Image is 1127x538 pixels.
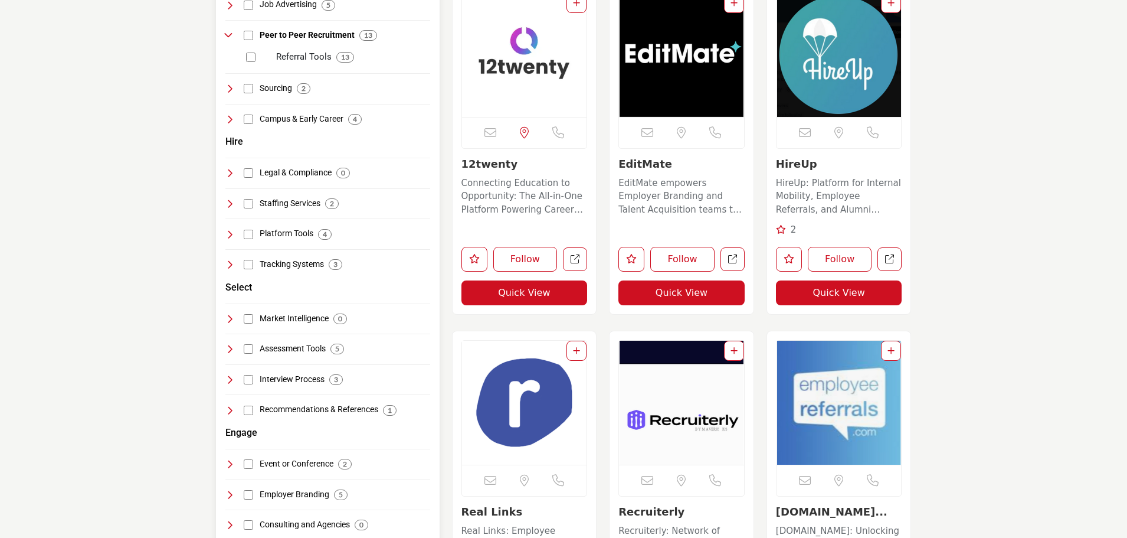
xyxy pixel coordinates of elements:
div: 0 Results For Legal & Compliance [336,168,350,178]
input: Select Legal & Compliance checkbox [244,168,253,178]
h4: Campus & Early Career: Programs and platforms focusing on recruitment and career development for ... [260,113,343,125]
div: 4 Results For Platform Tools [318,229,332,240]
h4: Staffing Services: Services and agencies focused on providing temporary, permanent, and specializ... [260,198,320,210]
h3: EmployeeReferrals.com [776,506,902,519]
h4: Assessment Tools: Tools and platforms for evaluating candidate skills, competencies, and fit for ... [260,343,326,355]
h4: Tracking Systems: Systems for tracking and managing candidate applications, interviews, and onboa... [260,259,324,270]
button: Quick View [618,281,745,305]
b: 4 [353,115,357,123]
h3: 12twenty [461,158,588,171]
input: Select Assessment Tools checkbox [244,344,253,354]
h3: HireUp [776,158,902,171]
button: Like listing [618,247,644,272]
button: Select [225,281,252,295]
b: 3 [334,376,338,384]
div: 5 Results For Employer Branding [334,490,348,500]
div: 1 Results For Recommendations & References [383,405,397,416]
b: 5 [335,345,339,353]
input: Select Consulting and Agencies checkbox [244,520,253,530]
b: 13 [341,53,349,61]
b: 2 [302,84,306,93]
a: [DOMAIN_NAME]... [776,506,887,518]
b: 0 [359,521,363,529]
h4: Sourcing: Strategies and tools for identifying and engaging potential candidates for specific job... [260,83,292,94]
button: Follow [650,247,715,272]
p: Referral Tools: Tools that facilitate employee referral programs to source potential candidates. [276,50,332,64]
a: Open editmate in new tab [720,247,745,272]
img: Recruiterly [619,341,744,465]
h4: Recommendations & References: Tools for gathering and managing professional recommendations and r... [260,404,378,416]
a: Add To List [573,346,580,356]
div: 0 Results For Market Intelligence [333,314,347,324]
h4: Consulting and Agencies: Expert services and agencies providing strategic advice and solutions in... [260,519,350,531]
input: Select Referral Tools checkbox [246,53,255,62]
div: 2 Results For Sourcing [297,83,310,94]
h4: Market Intelligence: Tools and services providing insights into labor market trends, talent pools... [260,313,329,325]
b: 1 [388,406,392,415]
input: Select Tracking Systems checkbox [244,260,253,269]
a: Open hireup in new tab [877,247,902,272]
b: 13 [364,31,372,40]
b: 0 [338,315,342,323]
a: Open Listing in new tab [462,341,587,465]
b: 3 [333,260,338,269]
b: 4 [323,230,327,239]
input: Select Recommendations & References checkbox [244,406,253,415]
input: Select Job Advertising checkbox [244,1,253,10]
div: 3 Results For Interview Process [329,374,343,385]
i: Recommendations [776,225,786,234]
button: Like listing [461,247,487,272]
input: Select Interview Process checkbox [244,375,253,384]
h3: Real Links [461,506,588,519]
a: EditMate empowers Employer Branding and Talent Acquisition teams to create authentic, people-driv... [618,174,745,217]
input: Select Staffing Services checkbox [244,199,253,208]
a: HireUp [776,158,817,170]
input: Select Market Intelligence checkbox [244,314,253,324]
a: Add To List [730,346,738,356]
b: 2 [330,200,334,208]
button: Hire [225,135,243,149]
b: 5 [326,1,330,9]
p: HireUp: Platform for Internal Mobility, Employee Referrals, and Alumni Networks HireUp is a platf... [776,177,902,217]
p: Connecting Education to Opportunity: The All-in-One Platform Powering Career Success 12twenty is ... [461,177,588,217]
h4: Interview Process: Tools and processes focused on optimizing and streamlining the interview and c... [260,374,325,386]
div: 5 Results For Assessment Tools [330,344,344,354]
a: Open Listing in new tab [619,341,744,465]
div: 2 Results For Event or Conference [338,459,352,469]
h4: Employer Branding: Strategies and tools dedicated to creating and maintaining a strong, positive ... [260,489,329,501]
h4: Platform Tools: Software and tools designed to enhance operational efficiency and collaboration i... [260,228,313,240]
div: 13 Results For Peer to Peer Recruitment [359,30,377,41]
div: 3 Results For Tracking Systems [329,259,342,270]
div: 0 Results For Consulting and Agencies [355,520,368,530]
div: 13 Results For Referral Tools [336,52,354,63]
span: 2 [791,224,797,235]
p: EditMate empowers Employer Branding and Talent Acquisition teams to create authentic, people-driv... [618,177,745,217]
input: Select Peer to Peer Recruitment checkbox [244,31,253,40]
a: EditMate [618,158,672,170]
h4: Legal & Compliance: Resources and services ensuring recruitment practices comply with legal and r... [260,167,332,179]
h4: Peer to Peer Recruitment: Recruitment methods leveraging existing employees' networks and relatio... [260,30,355,41]
input: Select Sourcing checkbox [244,84,253,93]
a: HireUp: Platform for Internal Mobility, Employee Referrals, and Alumni Networks HireUp is a platf... [776,174,902,217]
div: 4 Results For Campus & Early Career [348,114,362,125]
button: Engage [225,426,257,440]
button: Follow [493,247,558,272]
a: Open Listing in new tab [777,341,902,465]
div: 2 Results For Staffing Services [325,198,339,209]
img: Real Links [462,341,587,465]
a: Add To List [887,346,895,356]
input: Select Campus & Early Career checkbox [244,115,253,124]
input: Select Event or Conference checkbox [244,459,253,469]
h3: Recruiterly [618,506,745,519]
button: Like listing [776,247,802,272]
b: 5 [339,491,343,499]
a: 12twenty [461,158,518,170]
a: Open 12twenty in new tab [563,247,587,272]
a: Recruiterly [618,506,684,518]
input: Select Employer Branding checkbox [244,490,253,500]
h3: EditMate [618,158,745,171]
button: Quick View [776,281,902,305]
